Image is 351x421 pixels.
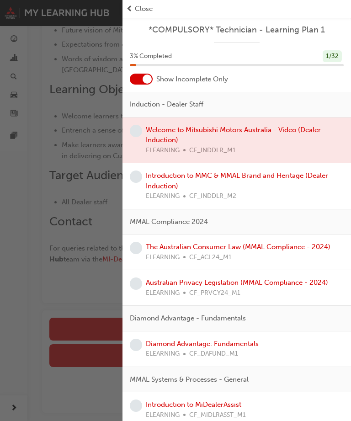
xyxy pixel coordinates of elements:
[135,4,153,14] span: Close
[130,400,142,412] span: learningRecordVerb_NONE-icon
[130,99,203,110] span: Induction - Dealer Staff
[130,217,208,227] span: MMAL Compliance 2024
[189,410,246,421] span: CF_MIDLRASST_M1
[146,288,180,298] span: ELEARNING
[130,125,142,137] span: learningRecordVerb_NONE-icon
[130,242,142,254] span: learningRecordVerb_NONE-icon
[189,349,238,359] span: CF_DAFUND_M1
[189,191,236,202] span: CF_INDDLR_M2
[189,252,232,263] span: CF_ACL24_M1
[130,171,142,183] span: learningRecordVerb_NONE-icon
[146,400,241,409] a: Introduction to MiDealerAssist
[130,51,172,62] span: 3 % Completed
[146,410,180,421] span: ELEARNING
[146,171,328,190] a: Introduction to MMC & MMAL Brand and Heritage (Dealer Induction)
[126,4,347,14] button: prev-iconClose
[146,243,330,251] a: The Australian Consumer Law (MMAL Compliance - 2024)
[130,339,142,351] span: learningRecordVerb_NONE-icon
[146,252,180,263] span: ELEARNING
[146,191,180,202] span: ELEARNING
[130,313,246,324] span: Diamond Advantage - Fundamentals
[130,277,142,290] span: learningRecordVerb_NONE-icon
[146,349,180,359] span: ELEARNING
[146,340,259,348] a: Diamond Advantage: Fundamentals
[146,278,328,287] a: Australian Privacy Legislation (MMAL Compliance - 2024)
[323,50,342,63] div: 1 / 32
[130,374,249,385] span: MMAL Systems & Processes - General
[189,288,240,298] span: CF_PRVCY24_M1
[126,4,133,14] span: prev-icon
[156,74,228,85] span: Show Incomplete Only
[130,25,344,35] a: *COMPULSORY* Technician - Learning Plan 1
